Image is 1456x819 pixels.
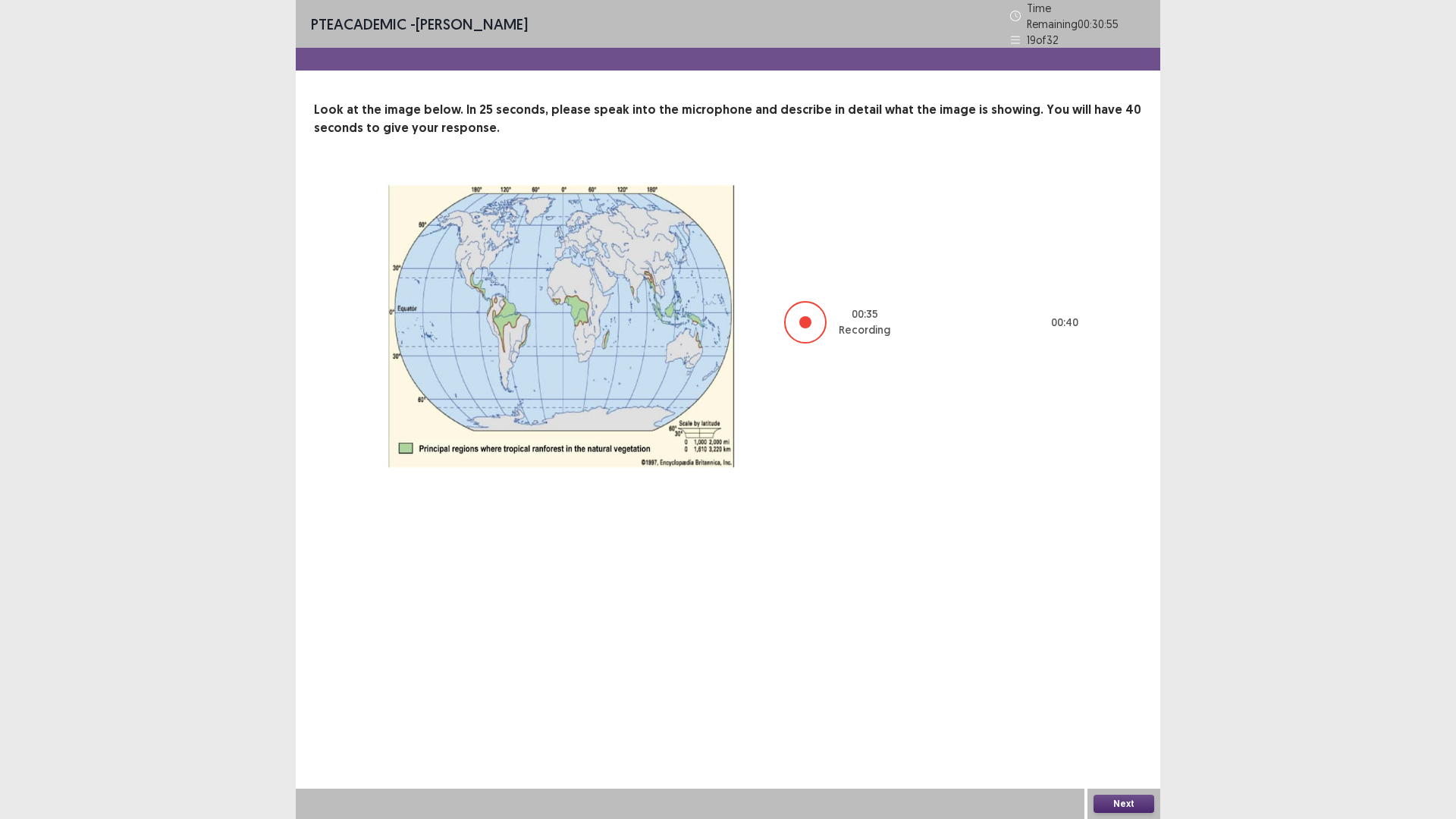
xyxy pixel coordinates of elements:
[311,13,528,36] p: - [PERSON_NAME]
[839,322,890,338] p: Recording
[1027,32,1059,48] p: 19 of 32
[375,174,754,472] img: image-description
[314,101,1142,137] p: Look at the image below. In 25 seconds, please speak into the microphone and describe in detail w...
[311,14,406,33] span: PTE academic
[852,306,878,322] p: 00 : 35
[1094,795,1154,813] button: Next
[1051,315,1078,331] p: 00 : 40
